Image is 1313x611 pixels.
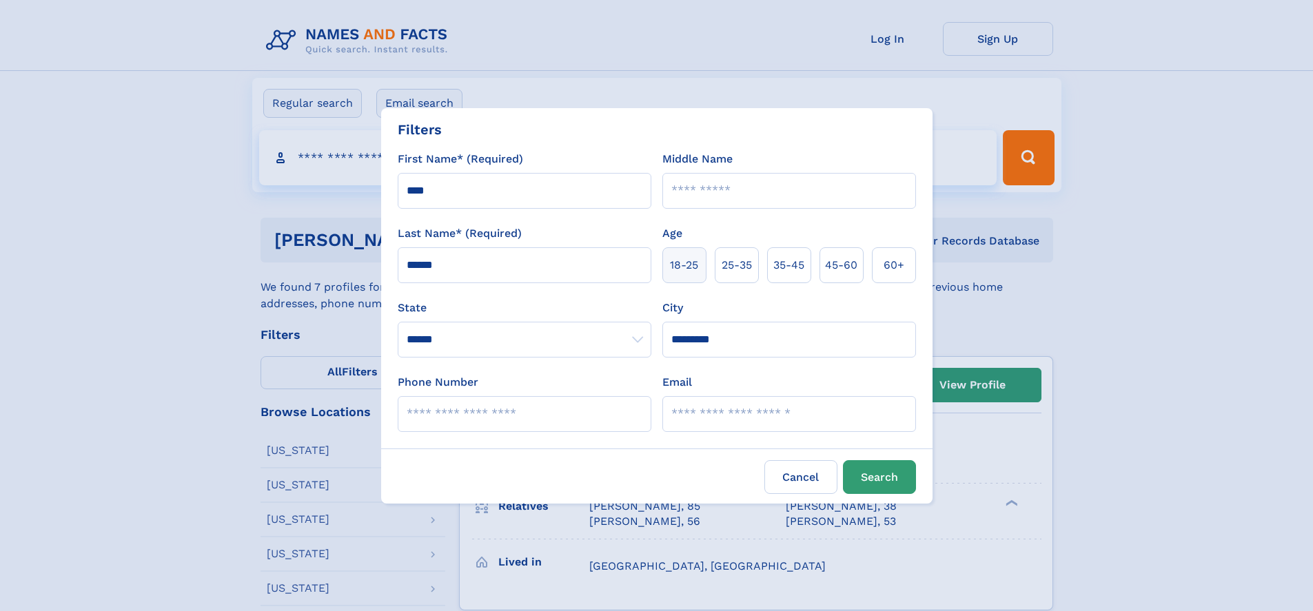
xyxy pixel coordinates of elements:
label: Age [662,225,682,242]
span: 35‑45 [773,257,804,273]
span: 45‑60 [825,257,857,273]
button: Search [843,460,916,494]
span: 18‑25 [670,257,698,273]
label: Middle Name [662,151,733,167]
label: First Name* (Required) [398,151,523,167]
label: Last Name* (Required) [398,225,522,242]
label: Phone Number [398,374,478,391]
div: Filters [398,119,442,140]
label: Cancel [764,460,837,494]
label: Email [662,374,692,391]
span: 25‑35 [722,257,752,273]
label: City [662,300,683,316]
label: State [398,300,651,316]
span: 60+ [884,257,904,273]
